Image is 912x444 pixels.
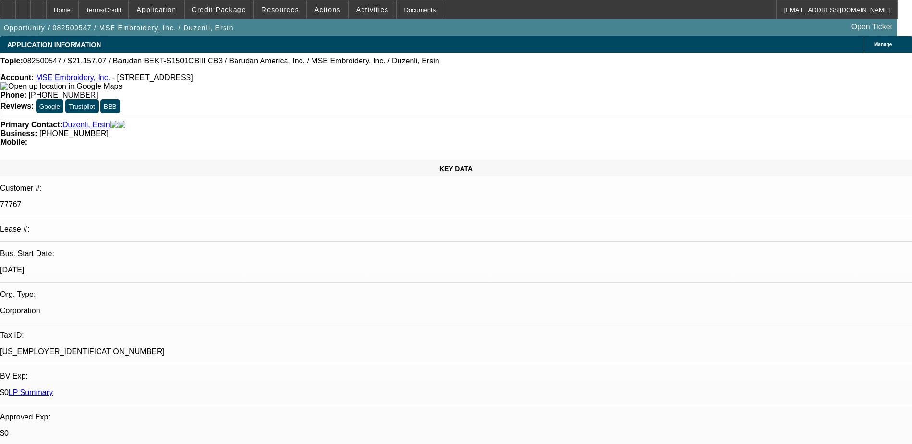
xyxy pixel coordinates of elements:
[356,6,389,13] span: Activities
[0,138,27,146] strong: Mobile:
[110,121,118,129] img: facebook-icon.png
[23,57,439,65] span: 082500547 / $21,157.07 / Barudan BEKT-S1501CBIII CB3 / Barudan America, Inc. / MSE Embroidery, In...
[0,82,122,91] img: Open up location in Google Maps
[129,0,183,19] button: Application
[0,91,26,99] strong: Phone:
[439,165,473,173] span: KEY DATA
[4,24,234,32] span: Opportunity / 082500547 / MSE Embroidery, Inc. / Duzenli, Ersin
[0,129,37,137] strong: Business:
[100,99,120,113] button: BBB
[36,74,110,82] a: MSE Embroidery, Inc.
[349,0,396,19] button: Activities
[29,91,98,99] span: [PHONE_NUMBER]
[254,0,306,19] button: Resources
[7,41,101,49] span: APPLICATION INFORMATION
[9,388,53,396] a: LP Summary
[62,121,110,129] a: Duzenli, Ersin
[36,99,63,113] button: Google
[0,102,34,110] strong: Reviews:
[0,121,62,129] strong: Primary Contact:
[65,99,98,113] button: Trustpilot
[118,121,125,129] img: linkedin-icon.png
[0,82,122,90] a: View Google Maps
[112,74,193,82] span: - [STREET_ADDRESS]
[307,0,348,19] button: Actions
[137,6,176,13] span: Application
[0,57,23,65] strong: Topic:
[262,6,299,13] span: Resources
[0,74,34,82] strong: Account:
[874,42,892,47] span: Manage
[185,0,253,19] button: Credit Package
[192,6,246,13] span: Credit Package
[848,19,896,35] a: Open Ticket
[39,129,109,137] span: [PHONE_NUMBER]
[314,6,341,13] span: Actions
